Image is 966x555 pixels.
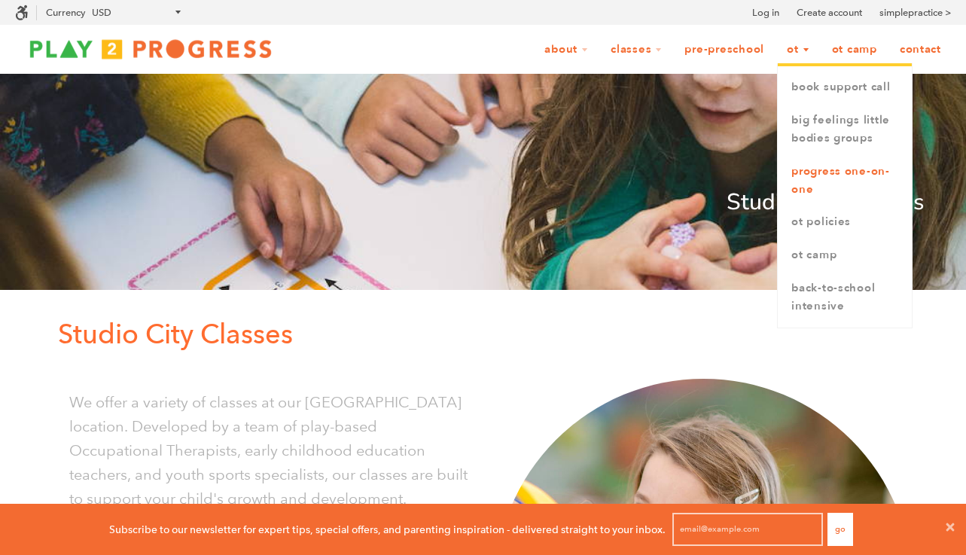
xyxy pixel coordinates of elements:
a: Create account [797,5,862,20]
a: Back-to-School Intensive [778,272,912,323]
p: Studio City Classes [58,313,924,356]
a: Progress One-on-One [778,155,912,206]
a: OT [777,35,819,64]
p: We offer a variety of classes at our [GEOGRAPHIC_DATA] location. Developed by a team of play-base... [69,390,472,511]
input: email@example.com [672,513,823,546]
button: Go [827,513,853,546]
label: Currency [46,7,85,18]
p: Studio City Classes [43,184,924,221]
a: Log in [752,5,779,20]
a: Pre-Preschool [675,35,774,64]
a: simplepractice > [879,5,951,20]
a: About [535,35,598,64]
a: OT Camp [822,35,887,64]
a: Big Feelings Little Bodies Groups [778,104,912,155]
a: OT Policies [778,206,912,239]
a: Classes [601,35,672,64]
img: Play2Progress logo [15,34,286,64]
a: OT Camp [778,239,912,272]
a: book support call [778,71,912,104]
a: Contact [890,35,951,64]
p: Subscribe to our newsletter for expert tips, special offers, and parenting inspiration - delivere... [109,521,666,538]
